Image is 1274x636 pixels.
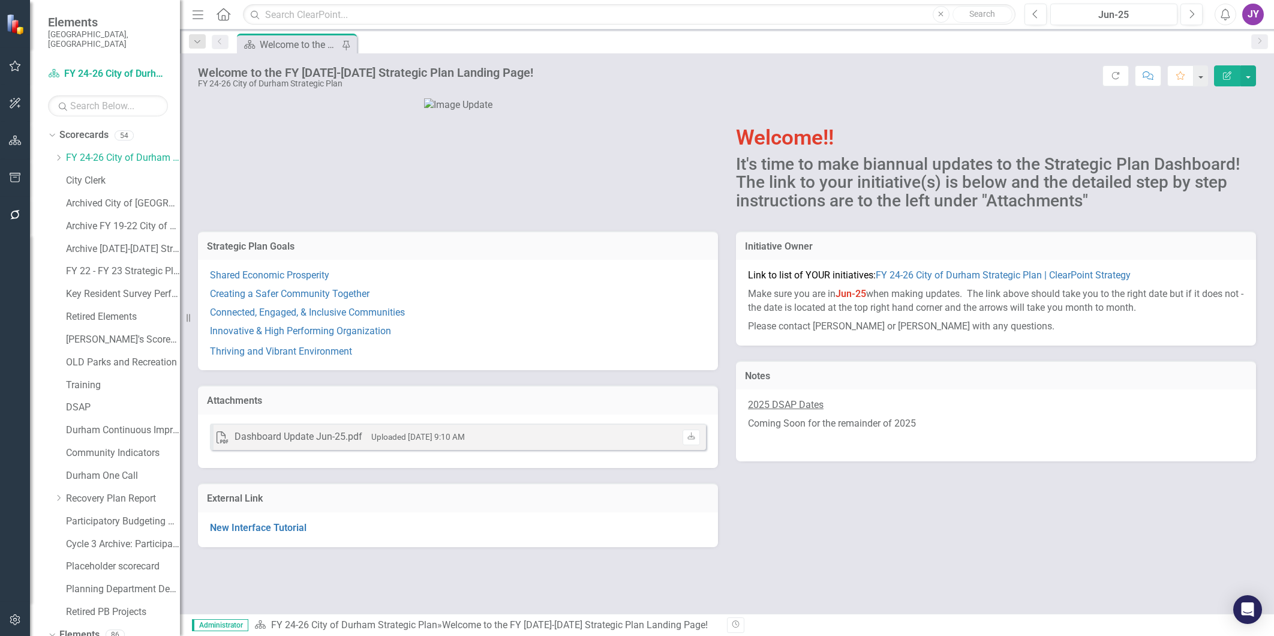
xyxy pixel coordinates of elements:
div: Welcome to the FY [DATE]-[DATE] Strategic Plan Landing Page! [442,619,708,631]
p: Make sure you are in when making updates. The link above should take you to the right date but if... [748,285,1244,317]
div: Welcome to the FY [DATE]-[DATE] Strategic Plan Landing Page! [260,37,339,52]
a: New Interface Tutorial [210,522,307,533]
a: FY 24-26 City of Durham Strategic Plan [66,151,180,165]
a: Key Resident Survey Performance Scorecard [66,287,180,301]
small: Uploaded [DATE] 9:10 AM [371,432,465,442]
p: Coming Soon for the remainder of 2025 [748,415,1244,433]
span: Welcome!! [736,125,834,150]
span: Elements [48,15,168,29]
input: Search Below... [48,95,168,116]
a: Archived City of [GEOGRAPHIC_DATA] FY22 to FY23 Strategic Plan [66,197,180,211]
a: Thriving and Vibrant Environment [210,346,352,357]
h3: Strategic Plan Goals [207,241,709,252]
a: Community Indicators [66,446,180,460]
span: Search [969,9,995,19]
h3: Notes [745,371,1247,382]
a: Durham Continuous Improvement Program [66,424,180,437]
img: Image Update [424,98,492,112]
a: Innovative & High Performing Organization [210,325,391,337]
a: Retired PB Projects [66,605,180,619]
h3: Attachments [207,395,709,406]
a: [PERSON_NAME]'s Scorecard [66,333,180,347]
input: Search ClearPoint... [243,4,1015,25]
a: City Clerk [66,174,180,188]
span: Link to list of YOUR initiatives: [748,269,1131,281]
div: FY 24-26 City of Durham Strategic Plan [198,79,533,88]
small: [GEOGRAPHIC_DATA], [GEOGRAPHIC_DATA] [48,29,168,49]
a: Cycle 3 Archive: Participatory Budgeting Scoring [66,538,180,551]
a: Placeholder scorecard [66,560,180,574]
a: Retired Elements [66,310,180,324]
div: Welcome to the FY [DATE]-[DATE] Strategic Plan Landing Page! [198,66,533,79]
button: JY [1242,4,1264,25]
a: Durham One Call [66,469,180,483]
a: Scorecards [59,128,109,142]
a: Participatory Budgeting Scoring [66,515,180,529]
a: FY 22 - FY 23 Strategic Plan [66,265,180,278]
span: Administrator [192,619,248,631]
p: Please contact [PERSON_NAME] or [PERSON_NAME] with any questions. [748,317,1244,334]
div: » [254,619,718,632]
a: Archive FY 19-22 City of Durham Strategic Plan [66,220,180,233]
div: Dashboard Update Jun-25.pdf [235,430,362,444]
div: Open Intercom Messenger [1233,595,1262,624]
h3: Initiative Owner [745,241,1247,252]
a: Creating a Safer Community Together [210,288,369,299]
img: ClearPoint Strategy [6,14,27,35]
button: Search [953,6,1012,23]
a: Training [66,379,180,392]
a: OLD Parks and Recreation [66,356,180,370]
a: FY 24-26 City of Durham Strategic Plan [48,67,168,81]
a: Archive [DATE]-[DATE] Strategic Plan [66,242,180,256]
button: Jun-25 [1050,4,1177,25]
a: Recovery Plan Report [66,492,180,506]
a: Planning Department Demographics [66,583,180,596]
a: FY 24-26 City of Durham Strategic Plan [271,619,437,631]
div: Jun-25 [1054,8,1173,22]
div: 54 [115,130,134,140]
a: Shared Economic Prosperity [210,269,329,281]
strong: Jun-25 [836,288,866,299]
a: Connected, Engaged, & Inclusive Communities [210,307,405,318]
a: DSAP [66,401,180,415]
h2: It's time to make biannual updates to the Strategic Plan Dashboard! The link to your initiative(s... [736,155,1256,211]
a: FY 24-26 City of Durham Strategic Plan | ClearPoint Strategy [876,269,1131,281]
h3: External Link [207,493,709,504]
u: 2025 DSAP Dates [748,399,824,410]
